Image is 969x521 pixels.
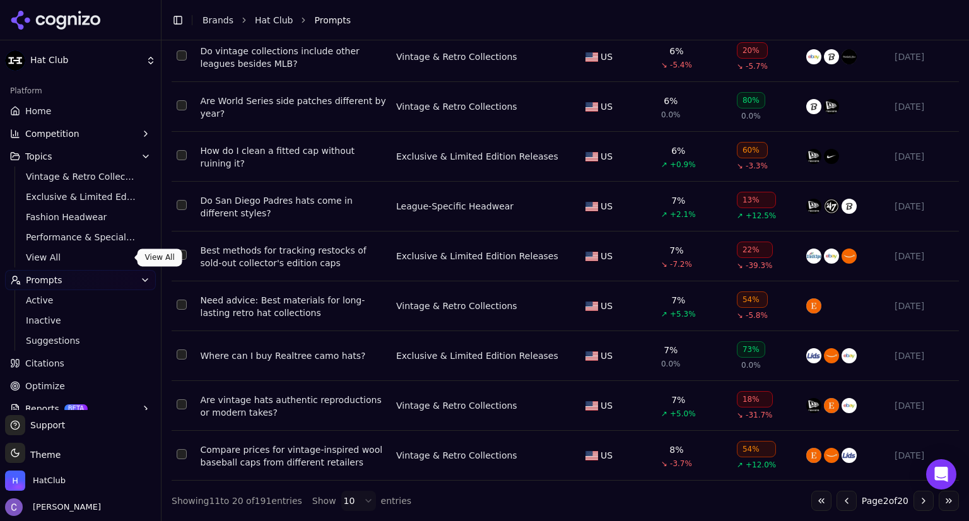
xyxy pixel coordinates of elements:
[396,200,514,213] a: League-Specific Headwear
[661,409,667,419] span: ↗
[396,399,517,412] div: Vintage & Retro Collections
[737,161,743,171] span: ↘
[842,49,857,64] img: mitchell & ness
[585,102,598,112] img: US flag
[203,15,233,25] a: Brands
[601,200,613,213] span: US
[396,300,517,312] a: Vintage & Retro Collections
[30,55,141,66] span: Hat Club
[601,150,613,163] span: US
[737,291,768,308] div: 54%
[895,349,954,362] div: [DATE]
[21,249,141,266] a: View All
[26,334,136,347] span: Suggestions
[396,150,558,163] a: Exclusive & Limited Edition Releases
[601,250,613,262] span: US
[806,398,821,413] img: new era
[177,300,187,310] button: Select row 175
[806,49,821,64] img: ebay
[741,111,761,121] span: 0.0%
[172,495,302,507] div: Showing 11 to 20 of 191 entries
[585,401,598,411] img: US flag
[737,211,743,221] span: ↗
[661,359,681,369] span: 0.0%
[25,357,64,370] span: Citations
[737,192,776,208] div: 13%
[25,127,79,140] span: Competition
[396,100,517,113] div: Vintage & Retro Collections
[806,249,821,264] img: stockx
[746,460,776,470] span: +12.0%
[746,61,768,71] span: -5.7%
[671,194,685,207] div: 7%
[737,460,743,470] span: ↗
[661,160,667,170] span: ↗
[201,294,386,319] div: Need advice: Best materials for long-lasting retro hat collections
[255,14,293,26] a: Hat Club
[585,52,598,62] img: US flag
[670,259,692,269] span: -7.2%
[5,498,23,516] img: Chris Hayes
[26,231,136,243] span: Performance & Specialty Headwear
[25,419,65,431] span: Support
[177,399,187,409] button: Select row 177
[746,211,776,221] span: +12.5%
[26,211,136,223] span: Fashion Headwear
[824,398,839,413] img: etsy
[737,441,776,457] div: 54%
[33,475,66,486] span: HatClub
[201,349,386,362] a: Where can I buy Realtree camo hats?
[396,250,558,262] a: Exclusive & Limited Edition Releases
[670,60,692,70] span: -5.4%
[895,50,954,63] div: [DATE]
[5,471,66,491] button: Open organization switcher
[670,160,696,170] span: +0.9%
[806,149,821,164] img: new era
[862,495,908,507] span: Page 2 of 20
[201,394,386,419] div: Are vintage hats authentic reproductions or modern takes?
[201,45,386,70] a: Do vintage collections include other leagues besides MLB?
[5,399,156,419] button: ReportsBETA
[671,144,685,157] div: 6%
[203,14,934,26] nav: breadcrumb
[5,270,156,290] button: Prompts
[806,448,821,463] img: etsy
[806,348,821,363] img: lids
[25,402,59,415] span: Reports
[669,244,683,257] div: 7%
[842,348,857,363] img: ebay
[201,144,386,170] div: How do I clean a fitted cap without ruining it?
[806,99,821,114] img: mlb shop
[670,459,692,469] span: -3.7%
[21,332,141,349] a: Suggestions
[737,341,765,358] div: 73%
[177,349,187,360] button: Select row 176
[5,353,156,373] a: Citations
[177,449,187,459] button: Select row 171
[25,450,61,460] span: Theme
[201,443,386,469] a: Compare prices for vintage-inspired wool baseball caps from different retailers
[5,376,156,396] a: Optimize
[21,228,141,246] a: Performance & Specialty Headwear
[824,348,839,363] img: amazon
[601,300,613,312] span: US
[5,124,156,144] button: Competition
[585,152,598,161] img: US flag
[601,100,613,113] span: US
[670,209,696,220] span: +2.1%
[177,200,187,210] button: Select row 173
[396,349,558,362] a: Exclusive & Limited Edition Releases
[664,344,678,356] div: 7%
[177,150,187,160] button: Select row 182
[314,14,351,26] span: Prompts
[926,459,956,489] div: Open Intercom Messenger
[842,448,857,463] img: lids
[669,45,683,57] div: 6%
[661,459,667,469] span: ↘
[806,199,821,214] img: new era
[28,501,101,513] span: [PERSON_NAME]
[26,170,136,183] span: Vintage & Retro Collections
[585,351,598,361] img: US flag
